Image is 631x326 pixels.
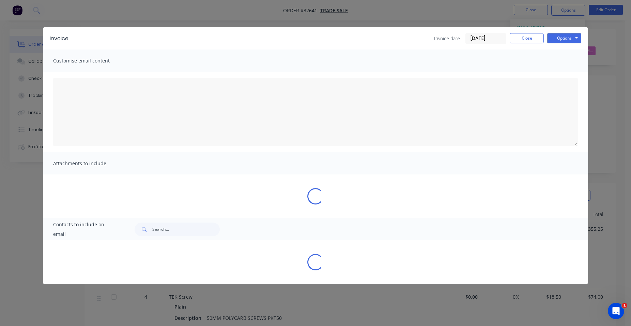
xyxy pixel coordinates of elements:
[608,303,624,319] iframe: Intercom live chat
[152,223,220,236] input: Search...
[434,35,460,42] span: Invoice date
[50,34,68,43] div: Invoice
[53,220,118,239] span: Contacts to include on email
[547,33,581,43] button: Options
[510,33,544,43] button: Close
[622,303,627,308] span: 1
[53,159,128,168] span: Attachments to include
[53,56,128,66] span: Customise email content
